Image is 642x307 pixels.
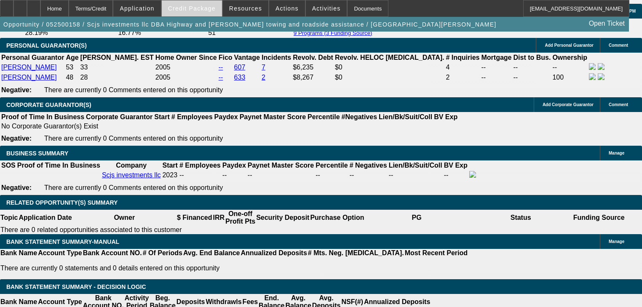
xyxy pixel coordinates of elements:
span: Credit Package [168,5,216,12]
a: 607 [234,64,246,71]
span: Actions [276,5,299,12]
b: Paydex [214,113,238,120]
span: Bank Statement Summary - Decision Logic [6,283,146,290]
b: Start [162,162,177,169]
span: There are currently 0 Comments entered on this opportunity [44,86,223,93]
th: Security Deposit [256,210,310,226]
td: 28 [80,73,154,82]
th: Bank Account NO. [83,249,142,257]
td: 2023 [162,171,178,180]
b: # Employees [171,113,213,120]
td: $0 [334,73,445,82]
span: Opportunity / 052500158 / Scjs investments llc DBA Highway and [PERSON_NAME] towing and roadside ... [3,21,496,28]
b: Vantage [234,54,260,61]
a: Scjs investments llc [102,171,161,179]
b: Ownership [552,54,587,61]
span: Manage [609,239,624,244]
th: Status [469,210,573,226]
span: 2005 [155,64,171,71]
td: No Corporate Guarantor(s) Exist [1,122,461,131]
th: Owner [72,210,177,226]
a: -- [219,64,223,71]
td: 4 [445,63,480,72]
span: Comment [609,43,628,48]
b: # Employees [179,162,221,169]
th: Application Date [18,210,72,226]
b: Corporate Guarantor [86,113,152,120]
b: Mortgage [481,54,512,61]
button: Resources [223,0,268,16]
b: [PERSON_NAME]. EST [80,54,154,61]
div: -- [350,171,387,179]
b: Age [66,54,78,61]
span: Application [120,5,154,12]
span: BANK STATEMENT SUMMARY-MANUAL [6,238,119,245]
td: -- [388,171,443,180]
button: Activities [306,0,347,16]
b: Lien/Bk/Suit/Coll [389,162,442,169]
td: -- [222,171,246,180]
img: linkedin-icon.png [598,63,605,70]
b: Paynet Master Score [248,162,314,169]
span: PERSONAL GUARANTOR(S) [6,42,87,49]
span: There are currently 0 Comments entered on this opportunity [44,184,223,191]
b: Revolv. Debt [293,54,333,61]
img: facebook-icon.png [589,63,596,70]
a: -- [219,74,223,81]
img: linkedin-icon.png [598,73,605,80]
span: Add Personal Guarantor [545,43,594,48]
td: 2 [445,73,480,82]
th: Annualized Deposits [240,249,307,257]
span: 2005 [155,74,171,81]
th: $ Financed [177,210,213,226]
td: -- [481,73,512,82]
span: Comment [609,102,628,107]
b: # Negatives [350,162,387,169]
span: RELATED OPPORTUNITY(S) SUMMARY [6,199,118,206]
td: -- [481,63,512,72]
b: Percentile [308,113,340,120]
th: # Mts. Neg. [MEDICAL_DATA]. [308,249,404,257]
a: Open Ticket [586,16,628,31]
b: Home Owner Since [155,54,217,61]
b: BV Exp [444,162,468,169]
b: # Inquiries [446,54,479,61]
div: -- [248,171,314,179]
span: Manage [609,151,624,155]
td: -- [444,171,468,180]
th: PG [364,210,468,226]
span: BUSINESS SUMMARY [6,150,68,157]
b: Negative: [1,86,32,93]
b: Personal Guarantor [1,54,64,61]
b: Dist to Bus. [514,54,551,61]
td: $6,235 [292,63,334,72]
span: CORPORATE GUARANTOR(S) [6,101,91,108]
button: Actions [269,0,305,16]
button: Credit Package [162,0,222,16]
th: # Of Periods [142,249,183,257]
a: [PERSON_NAME] [1,64,57,71]
div: -- [316,171,348,179]
img: facebook-icon.png [469,171,476,178]
a: [PERSON_NAME] [1,74,57,81]
span: Activities [312,5,341,12]
th: Most Recent Period [404,249,468,257]
td: 48 [65,73,79,82]
th: One-off Profit Pts [225,210,256,226]
span: -- [179,171,184,179]
b: Company [116,162,147,169]
b: Negative: [1,184,32,191]
b: Fico [219,54,233,61]
a: 2 [262,74,265,81]
b: Start [154,113,169,120]
td: 33 [80,63,154,72]
th: SOS [1,161,16,170]
a: 7 [262,64,265,71]
th: IRR [212,210,225,226]
b: Revolv. HELOC [MEDICAL_DATA]. [335,54,444,61]
b: Incidents [262,54,291,61]
th: Account Type [37,249,83,257]
b: Paydex [222,162,246,169]
b: #Negatives [342,113,377,120]
b: BV Exp [434,113,457,120]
